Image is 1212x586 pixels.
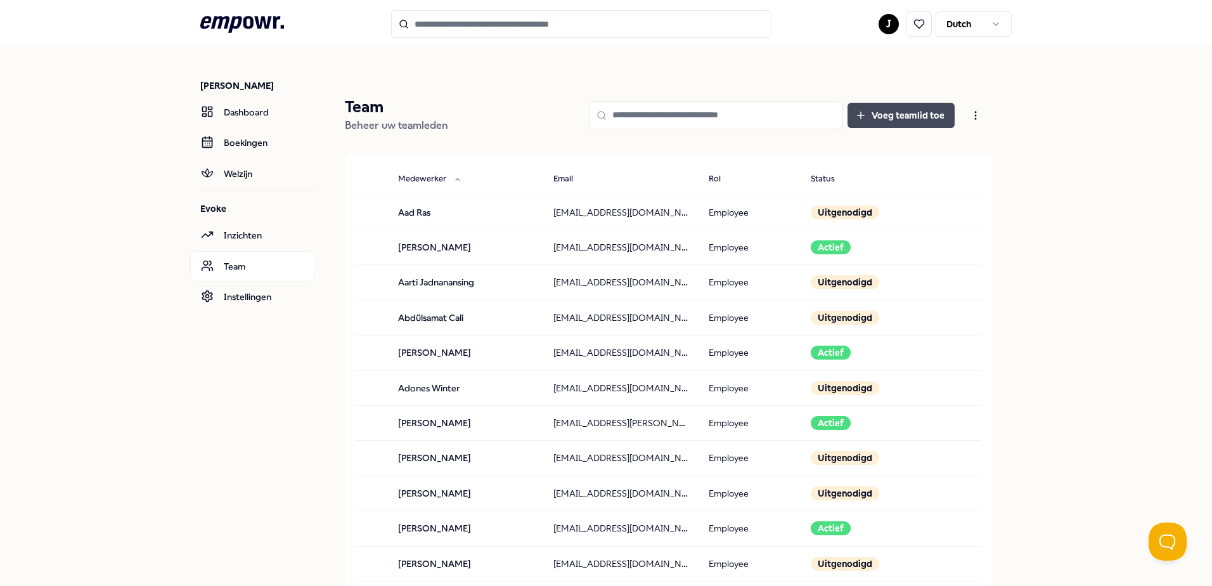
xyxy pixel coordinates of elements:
td: Employee [699,195,801,230]
td: Employee [699,441,801,476]
a: Instellingen [190,282,314,312]
button: Status [801,167,860,192]
td: Employee [699,476,801,511]
td: [PERSON_NAME] [388,405,543,440]
td: [EMAIL_ADDRESS][DOMAIN_NAME] [543,511,699,546]
a: Team [190,251,314,282]
button: Voeg teamlid toe [848,103,955,128]
div: Uitgenodigd [811,451,879,465]
td: [EMAIL_ADDRESS][DOMAIN_NAME] [543,195,699,230]
input: Search for products, categories or subcategories [391,10,771,38]
td: Aad Ras [388,195,543,230]
td: [EMAIL_ADDRESS][DOMAIN_NAME] [543,335,699,370]
td: Adones Winter [388,370,543,405]
a: Dashboard [190,97,314,127]
div: Uitgenodigd [811,275,879,289]
div: Uitgenodigd [811,557,879,571]
td: Abdülsamat Cali [388,300,543,335]
a: Welzijn [190,159,314,189]
button: J [879,14,899,34]
div: Uitgenodigd [811,311,879,325]
div: Uitgenodigd [811,486,879,500]
td: Employee [699,230,801,264]
p: Evoke [200,202,314,215]
p: [PERSON_NAME] [200,79,314,92]
td: [EMAIL_ADDRESS][DOMAIN_NAME] [543,230,699,264]
button: Medewerker [388,167,472,192]
td: [EMAIL_ADDRESS][DOMAIN_NAME] [543,370,699,405]
td: [PERSON_NAME] [388,230,543,264]
td: Employee [699,300,801,335]
td: Employee [699,405,801,440]
td: Employee [699,511,801,546]
p: Team [345,97,448,117]
button: Rol [699,167,746,192]
button: Open menu [960,103,991,128]
td: Aarti Jadnanansing [388,265,543,300]
td: Employee [699,370,801,405]
td: [EMAIL_ADDRESS][DOMAIN_NAME] [543,300,699,335]
div: Uitgenodigd [811,381,879,395]
td: Employee [699,265,801,300]
div: Uitgenodigd [811,205,879,219]
div: Actief [811,240,851,254]
td: Employee [699,335,801,370]
td: [EMAIL_ADDRESS][DOMAIN_NAME] [543,265,699,300]
td: [PERSON_NAME] [388,511,543,546]
td: Employee [699,546,801,581]
iframe: Help Scout Beacon - Open [1149,523,1187,561]
a: Inzichten [190,220,314,251]
td: [EMAIL_ADDRESS][DOMAIN_NAME] [543,476,699,511]
div: Actief [811,416,851,430]
td: [PERSON_NAME] [388,335,543,370]
td: [PERSON_NAME] [388,441,543,476]
td: [EMAIL_ADDRESS][DOMAIN_NAME] [543,546,699,581]
button: Email [543,167,598,192]
a: Boekingen [190,127,314,158]
td: [EMAIL_ADDRESS][DOMAIN_NAME] [543,441,699,476]
td: [PERSON_NAME] [388,476,543,511]
div: Actief [811,346,851,360]
span: Beheer uw teamleden [345,119,448,131]
td: [PERSON_NAME] [388,546,543,581]
td: [EMAIL_ADDRESS][PERSON_NAME][DOMAIN_NAME] [543,405,699,440]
